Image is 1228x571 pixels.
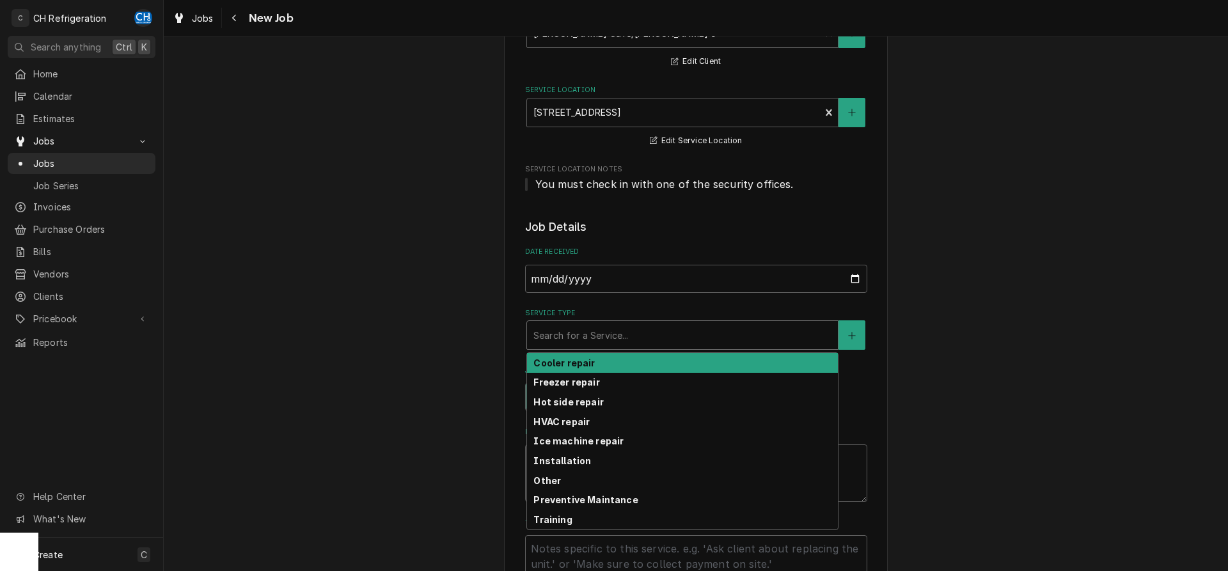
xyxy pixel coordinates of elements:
label: Reason For Call [525,427,867,437]
span: New Job [245,10,294,27]
span: Calendar [33,90,149,103]
a: Estimates [8,108,155,129]
strong: Cooler repair [533,357,595,368]
strong: Preventive Maintance [533,494,638,505]
span: Ctrl [116,40,132,54]
div: C [12,9,29,27]
span: Vendors [33,267,149,281]
span: Search anything [31,40,101,54]
span: Jobs [192,12,214,25]
div: Service Type [525,308,867,350]
a: Bills [8,241,155,262]
a: Clients [8,286,155,307]
button: Navigate back [224,8,245,28]
div: CH [134,9,152,27]
strong: Ice machine repair [533,435,624,446]
a: Reports [8,332,155,353]
div: Job Type [525,366,867,411]
span: Reports [33,336,149,349]
span: C [141,548,147,561]
a: Jobs [8,153,155,174]
span: Invoices [33,200,149,214]
a: Home [8,63,155,84]
label: Technician Instructions [525,518,867,528]
button: Edit Service Location [648,133,744,149]
div: CH Refrigeration [33,12,107,25]
button: Create New Location [838,98,865,127]
span: Purchase Orders [33,223,149,236]
a: Invoices [8,196,155,217]
div: Service Location Notes [525,164,867,192]
span: Jobs [33,134,130,148]
strong: Installation [533,455,591,466]
strong: Other [533,475,561,486]
span: K [141,40,147,54]
span: Clients [33,290,149,303]
a: Go to Help Center [8,486,155,507]
span: What's New [33,512,148,526]
button: Search anythingCtrlK [8,36,155,58]
span: Bills [33,245,149,258]
div: Client [525,6,867,70]
label: Service Type [525,308,867,318]
span: Service Location Notes [525,176,867,192]
a: Calendar [8,86,155,107]
span: Pricebook [33,312,130,325]
span: Home [33,67,149,81]
button: Create New Service [838,320,865,350]
div: Reason For Call [525,427,867,502]
strong: Training [533,514,572,525]
a: Vendors [8,263,155,285]
input: yyyy-mm-dd [525,265,867,293]
a: Go to Pricebook [8,308,155,329]
a: Jobs [168,8,219,29]
span: Create [33,549,63,560]
span: Job Series [33,179,149,192]
a: Job Series [8,175,155,196]
div: Service Location [525,85,867,148]
label: Date Received [525,247,867,257]
strong: Freezer repair [533,377,599,387]
span: Help Center [33,490,148,503]
a: Go to Jobs [8,130,155,152]
div: Date Received [525,247,867,292]
a: Purchase Orders [8,219,155,240]
strong: Hot side repair [533,396,603,407]
span: Jobs [33,157,149,170]
span: Estimates [33,112,149,125]
label: Service Location [525,85,867,95]
span: Service Location Notes [525,164,867,175]
strong: HVAC repair [533,416,590,427]
span: You must check in with one of the security offices. [535,178,794,191]
svg: Create New Service [848,331,856,340]
label: Job Type [525,366,867,376]
legend: Job Details [525,219,867,235]
svg: Create New Location [848,108,856,117]
a: Go to What's New [8,508,155,529]
button: Edit Client [669,54,723,70]
div: Chris Hiraga's Avatar [134,9,152,27]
